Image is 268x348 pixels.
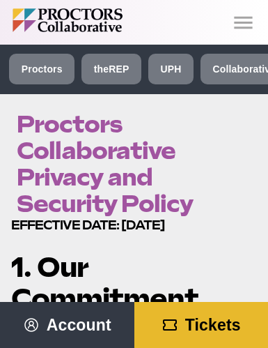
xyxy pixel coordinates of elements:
a: UPH [148,54,194,84]
a: theREP [81,54,141,84]
h1: 1. Our Commitment [11,252,251,315]
span: Account [47,316,111,334]
span: Tickets [185,316,241,334]
img: Proctors logo [13,8,190,32]
h1: Proctors Collaborative Privacy and Security Policy [17,111,251,217]
h3: Effective Date: [DATE] [11,217,251,233]
a: Proctors [9,54,74,84]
